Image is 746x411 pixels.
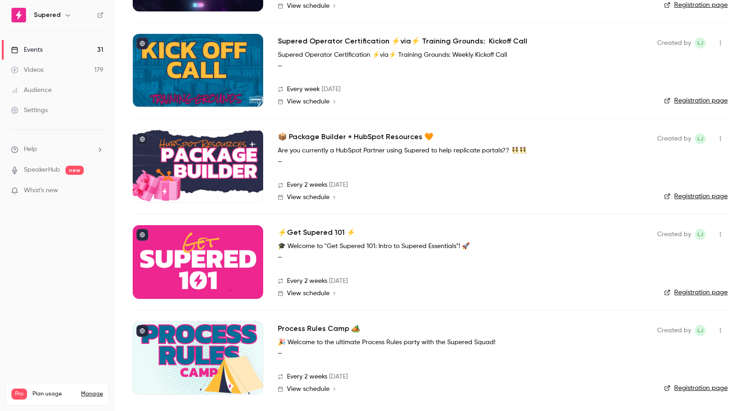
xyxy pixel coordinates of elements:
[11,65,43,75] div: Videos
[657,133,691,144] span: Created by
[664,0,728,10] a: Registration page
[657,229,691,240] span: Created by
[11,86,52,95] div: Audience
[24,145,37,154] span: Help
[11,145,103,154] li: help-dropdown-opener
[697,38,703,49] span: LJ
[278,131,433,142] a: 📦 Package Builder + HubSpot Resources 🧡
[278,385,643,393] a: View schedule
[322,85,341,94] span: [DATE]
[278,290,643,297] a: View schedule
[329,372,348,382] span: [DATE]
[278,323,360,334] a: Process Rules Camp 🏕️
[697,229,703,240] span: LJ
[287,372,327,382] span: Every 2 weeks
[695,229,706,240] span: Lindsay John
[287,98,330,105] span: View schedule
[287,290,330,297] span: View schedule
[657,325,691,336] span: Created by
[287,180,327,190] span: Every 2 weeks
[278,2,643,10] a: View schedule
[81,390,103,398] a: Manage
[664,96,728,105] a: Registration page
[32,390,76,398] span: Plan usage
[11,45,43,54] div: Events
[664,192,728,201] a: Registration page
[278,338,552,347] p: 🎉 Welcome to the ultimate Process Rules party with the Supered Squad!
[24,165,60,175] a: SpeakerHub
[287,386,330,392] span: View schedule
[697,325,703,336] span: LJ
[657,38,691,49] span: Created by
[287,3,330,9] span: View schedule
[34,11,60,20] h6: Supered
[11,389,27,400] span: Pro
[278,52,507,58] strong: Supered Operator Certification ⚡️via⚡️ Training Grounds: Weekly Kickoff Call
[287,276,327,286] span: Every 2 weeks
[278,242,552,251] h1: 🎓 Welcome to "Get Supered 101: Intro to Supered Essentials"! 🚀
[278,146,552,156] p: Are you currently a HubSpot Partner using Supered to help replicate portals?? 👯‍♀️👯‍♀️
[92,187,103,195] iframe: Noticeable Trigger
[278,98,643,105] a: View schedule
[664,288,728,297] a: Registration page
[695,325,706,336] span: Lindsay John
[329,180,348,190] span: [DATE]
[11,8,26,22] img: Supered
[664,384,728,393] a: Registration page
[695,133,706,144] span: Lindsay John
[24,186,58,195] span: What's new
[278,194,643,201] a: View schedule
[697,133,703,144] span: LJ
[278,227,356,238] a: ⚡️Get Supered 101 ⚡️
[287,85,320,94] span: Every week
[278,36,527,47] a: Supered Operator Certification ⚡️via⚡️ Training Grounds: Kickoff Call
[287,194,330,200] span: View schedule
[695,38,706,49] span: Lindsay John
[65,166,84,175] span: new
[11,106,48,115] div: Settings
[329,276,348,286] span: [DATE]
